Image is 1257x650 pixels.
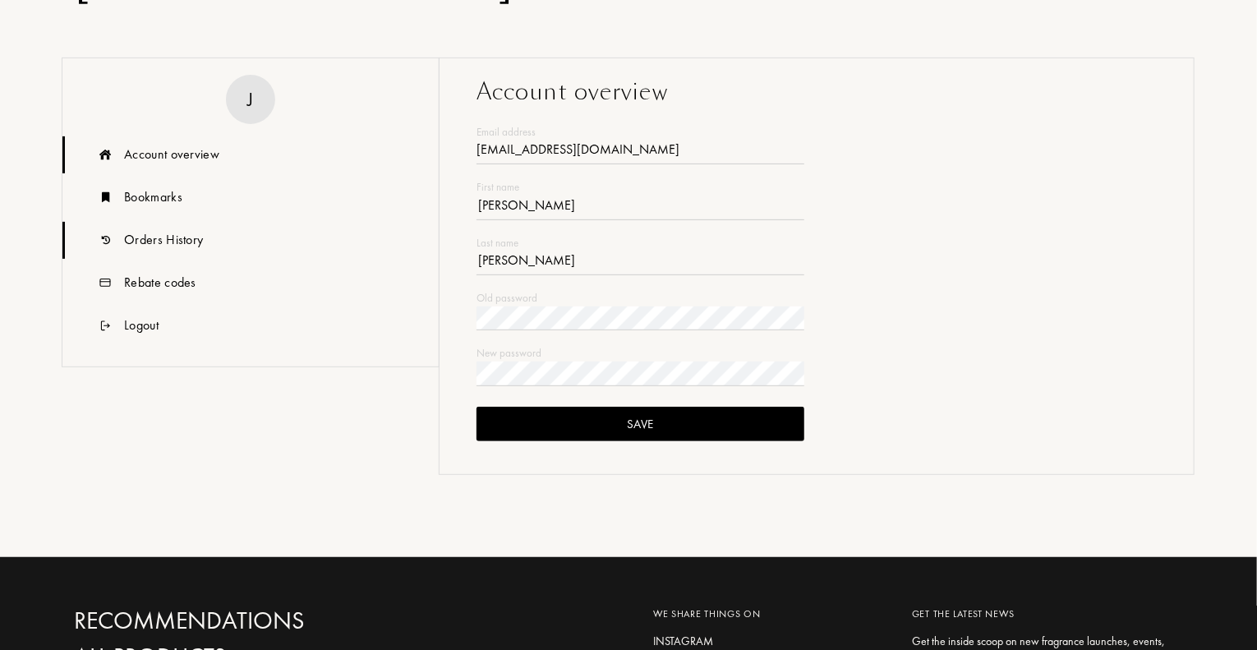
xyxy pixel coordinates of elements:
img: icn_logout.svg [95,307,116,344]
div: Old password [477,290,804,307]
div: Logout [124,316,159,335]
div: [EMAIL_ADDRESS][DOMAIN_NAME] [477,140,804,164]
div: Email address [477,124,804,141]
div: First name [477,179,804,196]
div: J [248,85,254,113]
img: icn_overview.svg [95,136,116,173]
div: New password [477,345,804,362]
div: Orders History [124,230,203,250]
img: icn_book.svg [95,179,116,216]
div: Save [477,407,804,442]
img: icn_code.svg [95,265,116,302]
div: We share things on [653,606,887,621]
div: Account overview [477,75,1157,109]
div: Bookmarks [124,187,182,207]
div: Get the latest news [912,606,1171,621]
img: icn_history.svg [95,222,116,259]
a: Recommendations [74,606,427,635]
div: Account overview [124,145,219,164]
div: Last name [477,235,804,251]
a: Instagram [653,633,887,650]
div: Rebate codes [124,273,196,293]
